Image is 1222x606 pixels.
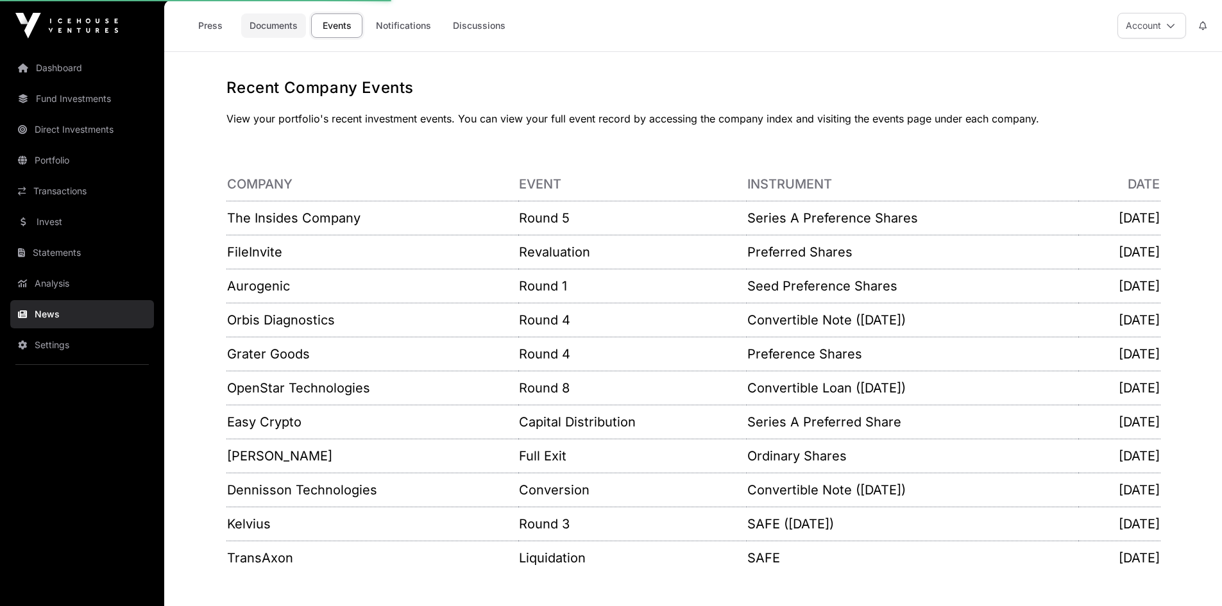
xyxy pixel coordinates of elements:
p: Series A Preference Shares [747,209,1078,227]
p: Preferred Shares [747,243,1078,261]
a: Fund Investments [10,85,154,113]
a: OpenStar Technologies [227,380,370,396]
a: Dashboard [10,54,154,82]
p: Round 5 [519,209,745,227]
h1: Recent Company Events [226,78,1160,98]
p: Capital Distribution [519,413,745,431]
p: Seed Preference Shares [747,277,1078,295]
th: Event [518,167,746,201]
button: Account [1117,13,1186,38]
p: [DATE] [1079,379,1159,397]
p: [DATE] [1079,277,1159,295]
a: Analysis [10,269,154,298]
a: Events [311,13,362,38]
p: Convertible Loan ([DATE]) [747,379,1078,397]
p: Convertible Note ([DATE]) [747,311,1078,329]
p: [DATE] [1079,311,1159,329]
a: Grater Goods [227,346,310,362]
p: View your portfolio's recent investment events. You can view your full event record by accessing ... [226,111,1160,126]
a: Dennisson Technologies [227,482,377,498]
a: Aurogenic [227,278,290,294]
a: Invest [10,208,154,236]
p: Preference Shares [747,345,1078,363]
p: Series A Preferred Share [747,413,1078,431]
p: Full Exit [519,447,745,465]
a: FileInvite [227,244,282,260]
a: Kelvius [227,516,271,532]
th: Instrument [747,167,1079,201]
a: Press [185,13,236,38]
a: Settings [10,331,154,359]
p: Round 4 [519,311,745,329]
p: Conversion [519,481,745,499]
p: [DATE] [1079,209,1159,227]
p: [DATE] [1079,481,1159,499]
p: [DATE] [1079,515,1159,533]
p: [DATE] [1079,345,1159,363]
p: SAFE ([DATE]) [747,515,1078,533]
a: Direct Investments [10,115,154,144]
p: Round 1 [519,277,745,295]
a: Transactions [10,177,154,205]
a: Portfolio [10,146,154,174]
a: News [10,300,154,328]
a: Easy Crypto [227,414,301,430]
a: Discussions [445,13,514,38]
a: Statements [10,239,154,267]
p: [DATE] [1079,447,1159,465]
a: Orbis Diagnostics [227,312,335,328]
p: [DATE] [1079,413,1159,431]
a: Notifications [368,13,439,38]
p: Revaluation [519,243,745,261]
p: SAFE [747,549,1078,567]
p: Liquidation [519,549,745,567]
a: [PERSON_NAME] [227,448,332,464]
p: Round 4 [519,345,745,363]
p: Ordinary Shares [747,447,1078,465]
p: Convertible Note ([DATE]) [747,481,1078,499]
p: Round 8 [519,379,745,397]
a: TransAxon [227,550,293,566]
iframe: Chat Widget [1158,544,1222,606]
p: [DATE] [1079,243,1159,261]
p: Round 3 [519,515,745,533]
a: The Insides Company [227,210,361,226]
th: Date [1078,167,1160,201]
img: Icehouse Ventures Logo [15,13,118,38]
a: Documents [241,13,306,38]
p: [DATE] [1079,549,1159,567]
th: Company [226,167,519,201]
